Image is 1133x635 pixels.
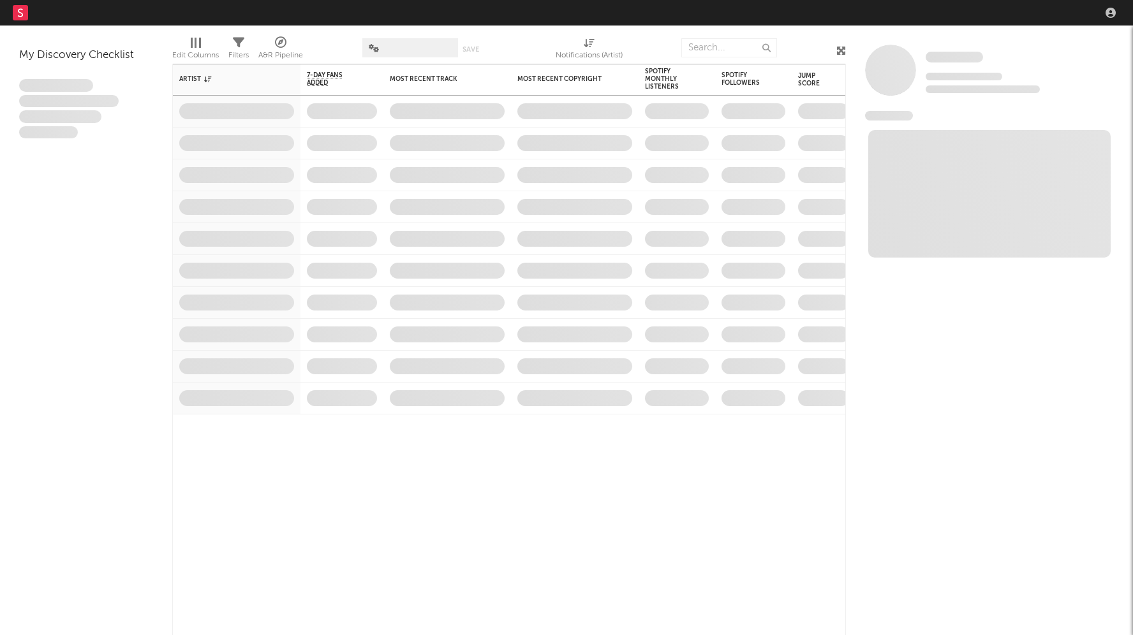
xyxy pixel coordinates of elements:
[798,72,830,87] div: Jump Score
[926,73,1002,80] span: Tracking Since: [DATE]
[258,48,303,63] div: A&R Pipeline
[19,110,101,123] span: Praesent ac interdum
[228,48,249,63] div: Filters
[926,51,983,64] a: Some Artist
[19,95,119,108] span: Integer aliquet in purus et
[645,68,690,91] div: Spotify Monthly Listeners
[172,32,219,69] div: Edit Columns
[179,75,275,83] div: Artist
[19,48,153,63] div: My Discovery Checklist
[172,48,219,63] div: Edit Columns
[258,32,303,69] div: A&R Pipeline
[926,85,1040,93] span: 0 fans last week
[228,32,249,69] div: Filters
[556,48,623,63] div: Notifications (Artist)
[19,79,93,92] span: Lorem ipsum dolor
[390,75,485,83] div: Most Recent Track
[681,38,777,57] input: Search...
[517,75,613,83] div: Most Recent Copyright
[722,71,766,87] div: Spotify Followers
[19,126,78,139] span: Aliquam viverra
[307,71,358,87] span: 7-Day Fans Added
[865,111,913,120] span: News Feed
[556,32,623,69] div: Notifications (Artist)
[463,46,479,53] button: Save
[926,52,983,62] span: Some Artist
